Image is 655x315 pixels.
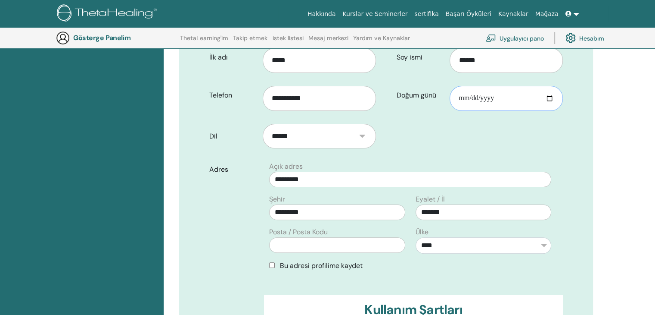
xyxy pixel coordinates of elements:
[269,162,303,171] font: Açık adres
[486,34,496,42] img: chalkboard-teacher.svg
[209,91,232,100] font: Telefon
[209,53,228,62] font: İlk adı
[307,10,336,17] font: Hakkında
[180,34,228,42] font: ThetaLearning'im
[308,34,348,42] font: Mesaj merkezi
[565,28,604,47] a: Hesabım
[339,6,411,22] a: Kurslar ve Seminerler
[498,10,528,17] font: Kaynaklar
[280,261,363,270] font: Bu adresi profilime kaydet
[535,10,558,17] font: Mağaza
[495,6,532,22] a: Kaynaklar
[273,34,304,42] font: istek listesi
[56,31,70,45] img: generic-user-icon.jpg
[442,6,495,22] a: Başarı Öyküleri
[269,227,328,236] font: Posta / Posta Kodu
[209,132,217,141] font: Dil
[411,6,442,22] a: sertifika
[416,227,428,236] font: Ülke
[73,33,130,42] font: Gösterge Panelim
[342,10,407,17] font: Kurslar ve Seminerler
[209,165,228,174] font: Adres
[397,53,422,62] font: Soy ismi
[57,4,160,24] img: logo.png
[233,34,267,42] font: Takip etmek
[565,31,576,45] img: cog.svg
[579,35,604,42] font: Hesabım
[269,195,285,204] font: Şehir
[353,35,410,48] a: Yardım ve Kaynaklar
[531,6,562,22] a: Mağaza
[446,10,491,17] font: Başarı Öyküleri
[180,35,228,48] a: ThetaLearning'im
[397,91,436,100] font: Doğum günü
[416,195,445,204] font: Eyalet / İl
[414,10,438,17] font: sertifika
[353,34,410,42] font: Yardım ve Kaynaklar
[273,35,304,48] a: istek listesi
[500,35,544,42] font: Uygulayıcı pano
[233,35,267,48] a: Takip etmek
[304,6,339,22] a: Hakkında
[308,35,348,48] a: Mesaj merkezi
[486,28,544,47] a: Uygulayıcı pano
